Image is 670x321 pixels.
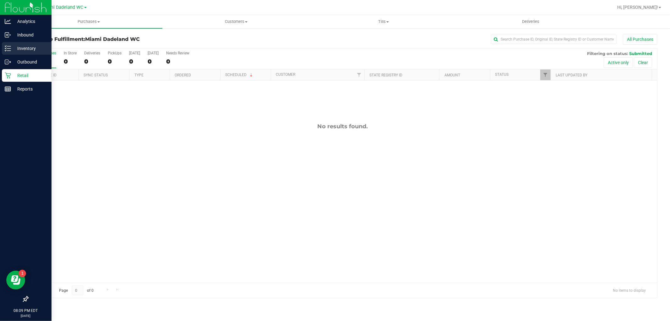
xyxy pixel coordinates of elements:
span: Miami Dadeland WC [85,36,140,42]
a: Tills [310,15,457,28]
p: Inbound [11,31,49,39]
span: Deliveries [514,19,548,25]
a: Ordered [175,73,191,77]
inline-svg: Inventory [5,45,11,52]
p: 08:09 PM EDT [3,308,49,313]
a: Purchases [15,15,162,28]
div: 0 [108,58,122,65]
span: Page of 0 [54,285,99,295]
div: No results found. [28,123,657,130]
span: Filtering on status: [587,51,628,56]
p: Inventory [11,45,49,52]
div: Needs Review [166,51,189,55]
a: Sync Status [84,73,108,77]
div: Deliveries [84,51,100,55]
a: Last Updated By [556,73,587,77]
span: Submitted [629,51,652,56]
span: Tills [310,19,457,25]
iframe: Resource center unread badge [19,270,26,277]
a: Customer [276,72,296,77]
a: State Registry ID [370,73,403,77]
button: Clear [634,57,652,68]
inline-svg: Inbound [5,32,11,38]
p: Outbound [11,58,49,66]
div: [DATE] [129,51,140,55]
a: Amount [444,73,460,77]
inline-svg: Analytics [5,18,11,25]
p: Analytics [11,18,49,25]
p: Retail [11,72,49,79]
div: 0 [84,58,100,65]
inline-svg: Reports [5,86,11,92]
a: Filter [540,69,551,80]
div: PickUps [108,51,122,55]
div: 0 [148,58,159,65]
span: Hi, [PERSON_NAME]! [617,5,658,10]
span: Purchases [15,19,162,25]
div: 0 [166,58,189,65]
p: [DATE] [3,313,49,318]
p: Reports [11,85,49,93]
span: Customers [163,19,309,25]
span: No items to display [608,285,651,295]
a: Type [134,73,144,77]
a: Filter [354,69,364,80]
div: 0 [129,58,140,65]
span: Miami Dadeland WC [42,5,84,10]
button: Active only [604,57,633,68]
h3: Purchase Fulfillment: [28,36,237,42]
iframe: Resource center [6,271,25,290]
a: Customers [162,15,310,28]
div: In Store [64,51,77,55]
div: [DATE] [148,51,159,55]
button: All Purchases [623,34,657,45]
inline-svg: Outbound [5,59,11,65]
a: Status [495,72,509,77]
a: Scheduled [226,73,254,77]
input: Search Purchase ID, Original ID, State Registry ID or Customer Name... [491,35,617,44]
a: Deliveries [457,15,604,28]
inline-svg: Retail [5,72,11,79]
div: 0 [64,58,77,65]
